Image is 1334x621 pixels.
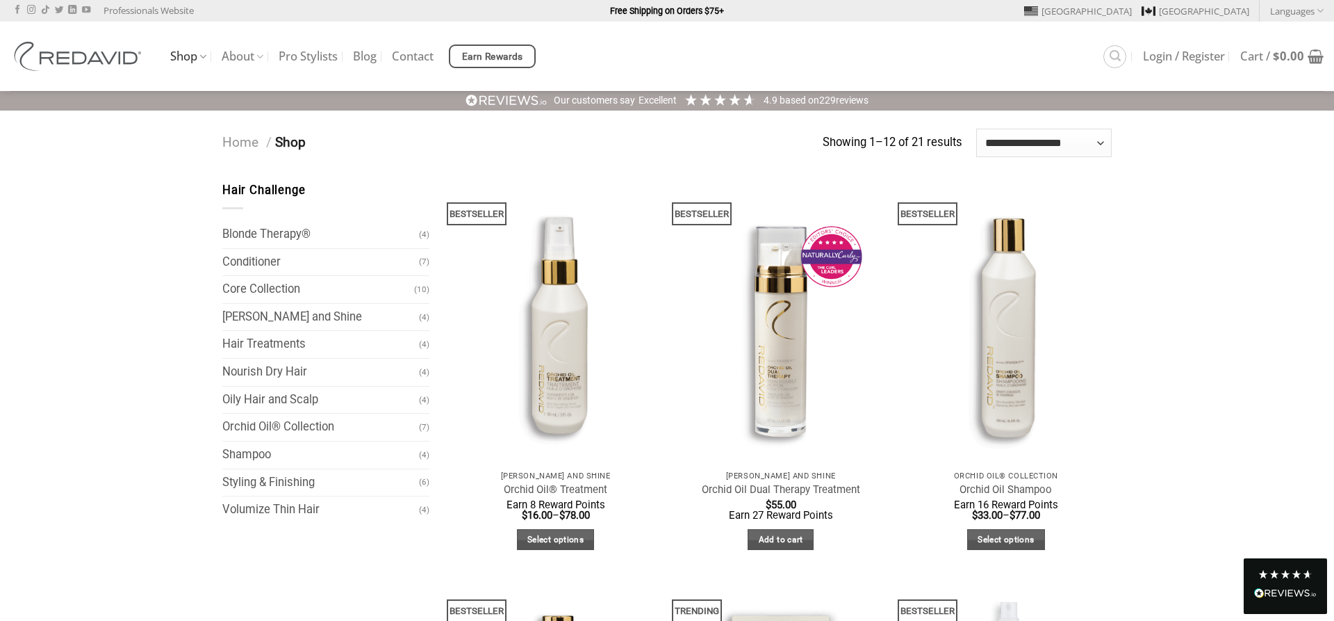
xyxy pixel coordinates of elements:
p: [PERSON_NAME] and Shine [682,471,880,481]
a: Volumize Thin Hair [222,497,419,524]
span: Earn 8 Reward Points [507,499,605,511]
span: Earn Rewards [462,49,523,65]
span: / [266,134,272,150]
a: Follow on Facebook [13,6,22,15]
a: Styling & Finishing [222,469,419,497]
span: $ [1273,48,1280,64]
a: Core Collection [222,276,414,303]
a: Orchid Oil® Collection [222,414,419,441]
bdi: 16.00 [522,509,552,522]
span: 229 [819,95,836,106]
a: Nourish Dry Hair [222,359,419,386]
img: REDAVID Orchid Oil Shampoo [900,182,1112,464]
a: Orchid Oil Dual Therapy Treatment [702,483,860,497]
span: Hair Challenge [222,184,306,197]
a: Contact [392,44,434,69]
bdi: 55.00 [766,499,796,511]
img: REDAVID Salon Products | United States [10,42,149,71]
bdi: 33.00 [972,509,1003,522]
a: Search [1103,45,1126,68]
span: Based on [780,95,819,106]
span: Login / Register [1143,51,1225,62]
div: Our customers say [554,94,635,108]
a: Languages [1270,1,1324,21]
span: $ [972,509,978,522]
a: Select options for “Orchid Oil Shampoo” [967,529,1045,551]
a: Cart / $0.00 [1240,41,1324,72]
span: (10) [414,277,429,302]
a: [GEOGRAPHIC_DATA] [1142,1,1249,22]
a: Follow on Instagram [27,6,35,15]
span: (4) [419,443,429,467]
span: (4) [419,223,429,247]
p: [PERSON_NAME] and Shine [456,471,654,481]
a: Shop [170,43,206,70]
a: Follow on YouTube [82,6,90,15]
div: 4.91 Stars [684,92,757,107]
a: About [222,43,263,70]
img: REVIEWS.io [1254,588,1317,598]
bdi: 77.00 [1010,509,1040,522]
a: Earn Rewards [449,45,536,68]
span: (7) [419,250,429,274]
div: 4.8 Stars [1258,569,1313,580]
span: (4) [419,388,429,412]
bdi: 78.00 [559,509,590,522]
span: Earn 27 Reward Points [729,509,833,522]
strong: Free Shipping on Orders $75+ [610,6,724,16]
span: Cart / [1240,51,1304,62]
a: Shampoo [222,442,419,469]
span: (7) [419,415,429,439]
a: [GEOGRAPHIC_DATA] [1024,1,1132,22]
span: $ [522,509,527,522]
div: Excellent [639,94,677,108]
span: (4) [419,498,429,522]
div: Read All Reviews [1244,558,1327,614]
span: $ [1010,509,1015,522]
p: Orchid Oil® Collection [907,471,1105,481]
p: Showing 1–12 of 21 results [823,134,962,152]
a: Login / Register [1143,44,1225,69]
a: Hair Treatments [222,331,419,358]
img: REDAVID Orchid Oil Dual Therapy ~ Award Winning Curl Care [675,182,887,464]
a: Add to cart: “Orchid Oil Dual Therapy Treatment” [748,529,814,551]
span: (6) [419,470,429,494]
a: Follow on Twitter [55,6,63,15]
a: Oily Hair and Scalp [222,387,419,414]
a: Home [222,134,258,150]
a: Orchid Oil Shampoo [900,182,1112,464]
a: Follow on LinkedIn [68,6,76,15]
select: Shop order [976,129,1112,156]
span: – [456,500,654,521]
a: [PERSON_NAME] and Shine [222,304,419,331]
a: Orchid Oil Dual Therapy Treatment [675,182,887,464]
a: Select options for “Orchid Oil® Treatment” [517,529,595,551]
span: reviews [836,95,868,106]
span: (4) [419,305,429,330]
img: REDAVID Orchid Oil Treatment 90ml [450,182,661,464]
span: $ [559,509,565,522]
a: Orchid Oil® Treatment [504,483,607,497]
div: Read All Reviews [1254,586,1317,604]
a: Conditioner [222,249,419,276]
a: Blog [353,44,377,69]
a: Follow on TikTok [41,6,49,15]
span: $ [766,499,771,511]
a: Orchid Oil Shampoo [960,483,1052,497]
nav: Shop [222,132,823,154]
bdi: 0.00 [1273,48,1304,64]
a: Pro Stylists [279,44,338,69]
a: Blonde Therapy® [222,221,419,248]
span: – [907,500,1105,521]
span: (4) [419,332,429,357]
span: (4) [419,360,429,385]
a: Orchid Oil® Treatment [450,182,661,464]
span: Earn 16 Reward Points [954,499,1058,511]
span: 4.9 [764,95,780,106]
img: REVIEWS.io [466,94,547,107]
